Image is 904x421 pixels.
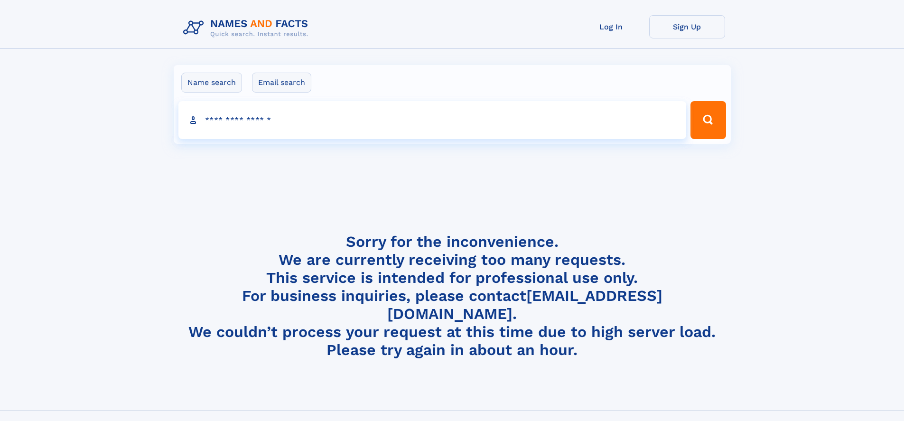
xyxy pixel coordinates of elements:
[252,73,311,93] label: Email search
[573,15,649,38] a: Log In
[179,233,725,359] h4: Sorry for the inconvenience. We are currently receiving too many requests. This service is intend...
[690,101,726,139] button: Search Button
[387,287,662,323] a: [EMAIL_ADDRESS][DOMAIN_NAME]
[649,15,725,38] a: Sign Up
[178,101,687,139] input: search input
[181,73,242,93] label: Name search
[179,15,316,41] img: Logo Names and Facts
